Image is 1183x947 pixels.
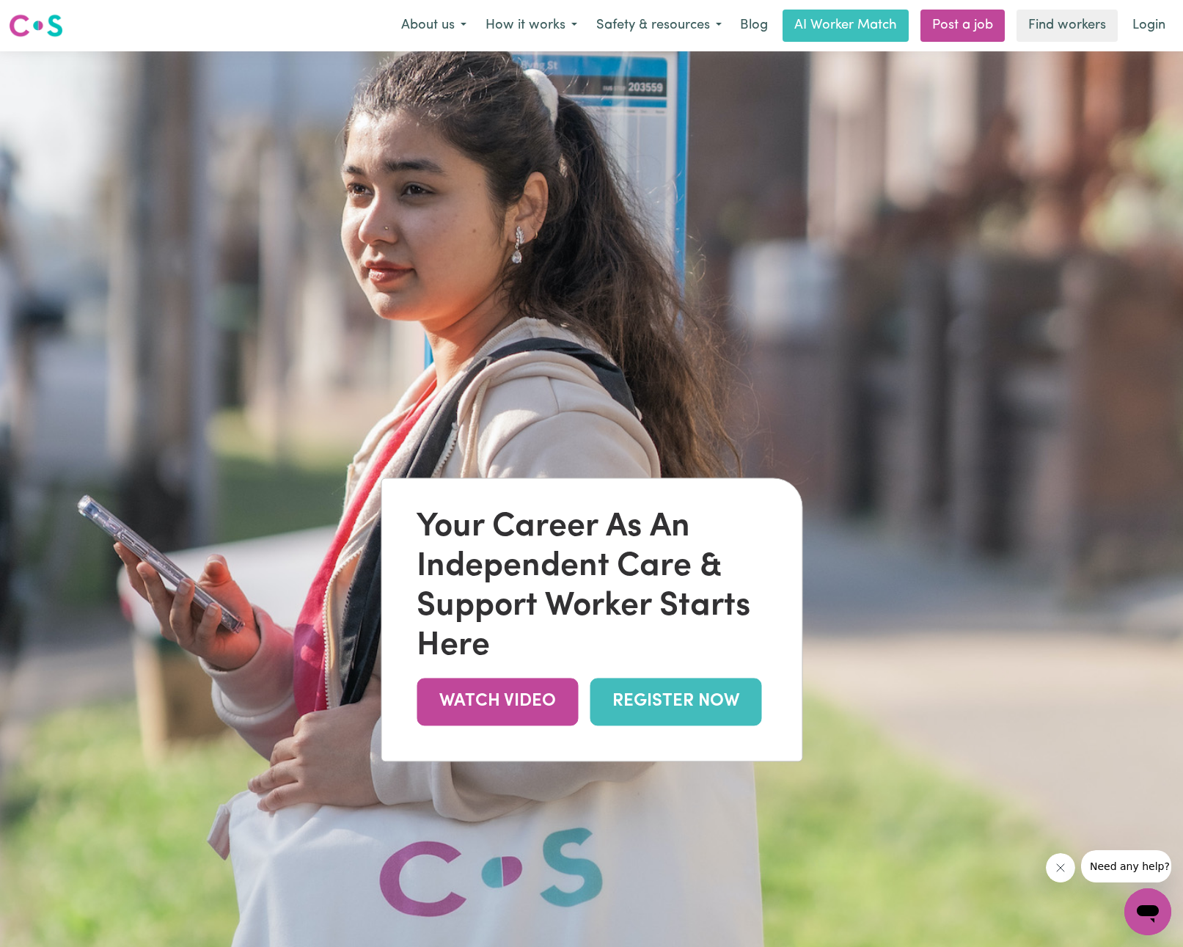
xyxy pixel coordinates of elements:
a: AI Worker Match [783,10,909,42]
button: About us [392,10,476,41]
a: Post a job [920,10,1005,42]
a: Login [1124,10,1174,42]
a: Find workers [1017,10,1118,42]
button: How it works [476,10,587,41]
div: Your Career As An Independent Care & Support Worker Starts Here [417,508,766,666]
button: Safety & resources [587,10,731,41]
a: Careseekers logo [9,9,63,43]
img: Careseekers logo [9,12,63,39]
a: WATCH VIDEO [417,678,578,725]
a: REGISTER NOW [590,678,761,725]
iframe: Close message [1046,853,1075,882]
iframe: Message from company [1081,850,1171,882]
iframe: Button to launch messaging window [1124,888,1171,935]
a: Blog [731,10,777,42]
